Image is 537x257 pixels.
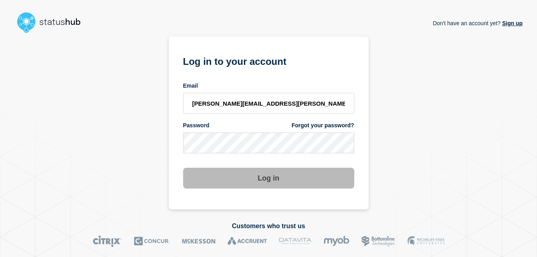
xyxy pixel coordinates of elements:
[14,223,523,230] h2: Customers who trust us
[291,122,354,129] a: Forgot your password?
[183,53,354,68] h1: Log in to your account
[228,235,267,247] img: Accruent logo
[361,235,395,247] img: Bottomline logo
[183,122,210,129] span: Password
[93,235,122,247] img: Citrix logo
[279,235,311,247] img: DataVita logo
[14,10,90,35] img: StatusHub logo
[182,235,216,247] img: McKesson logo
[433,14,523,33] p: Don't have an account yet?
[407,235,445,247] img: MSU logo
[183,93,354,114] input: email input
[183,133,354,153] input: password input
[323,235,349,247] img: myob logo
[134,235,170,247] img: Concur logo
[183,168,354,189] button: Log in
[501,20,523,26] a: Sign up
[183,82,198,90] span: Email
